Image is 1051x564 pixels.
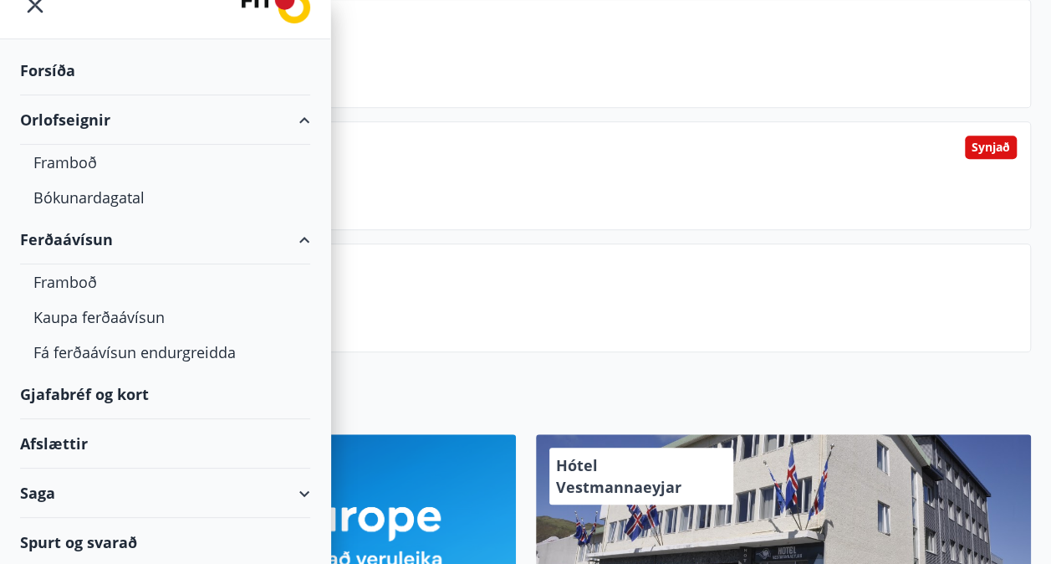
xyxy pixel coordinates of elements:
[20,419,310,469] div: Afslættir
[20,469,310,518] div: Saga
[143,42,1017,70] p: Næstu helgi
[33,335,297,370] div: Fá ferðaávísun endurgreidda
[20,215,310,264] div: Ferðaávísun
[33,180,297,215] div: Bókunardagatal
[20,370,310,419] div: Gjafabréf og kort
[556,455,681,497] span: Hótel Vestmannaeyjar
[33,264,297,300] div: Framboð
[143,166,1017,194] p: Gleraugu og linsur
[965,136,1017,159] div: Synjað
[143,286,1017,315] p: Spurt og svarað
[33,145,297,180] div: Framboð
[20,46,310,95] div: Forsíða
[33,300,297,335] div: Kaupa ferðaávísun
[20,95,310,145] div: Orlofseignir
